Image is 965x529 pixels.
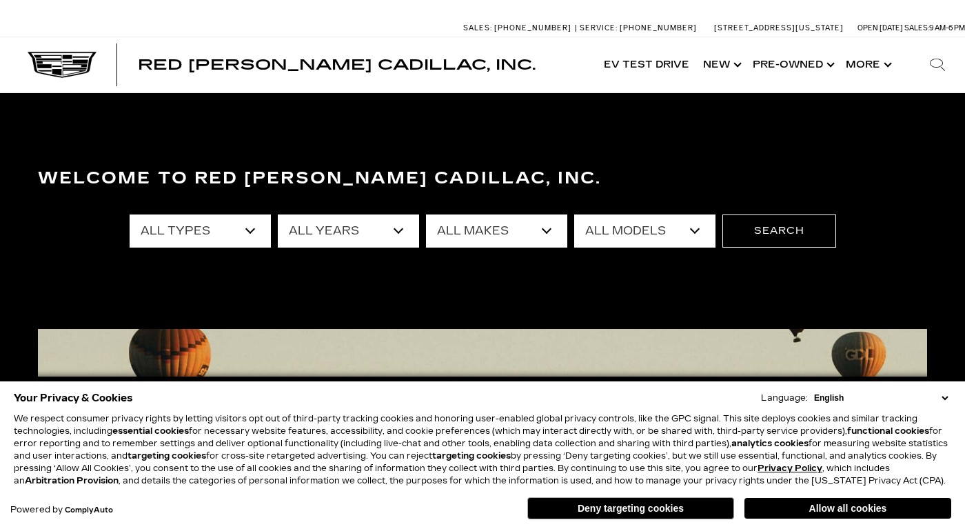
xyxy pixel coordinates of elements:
[527,497,734,519] button: Deny targeting cookies
[597,37,696,92] a: EV Test Drive
[38,165,927,192] h3: Welcome to Red [PERSON_NAME] Cadillac, Inc.
[128,451,206,461] strong: targeting cookies
[761,394,808,402] div: Language:
[575,24,700,32] a: Service: [PHONE_NUMBER]
[112,426,189,436] strong: essential cookies
[839,37,896,92] button: More
[14,388,133,408] span: Your Privacy & Cookies
[857,23,903,32] span: Open [DATE]
[138,57,536,73] span: Red [PERSON_NAME] Cadillac, Inc.
[426,214,567,248] select: Filter by make
[580,23,618,32] span: Service:
[65,506,113,515] a: ComplyAuto
[811,392,951,404] select: Language Select
[929,23,965,32] span: 9 AM-6 PM
[25,476,119,486] strong: Arbitration Provision
[714,23,844,32] a: [STREET_ADDRESS][US_STATE]
[744,498,951,519] button: Allow all cookies
[731,439,809,448] strong: analytics cookies
[138,58,536,72] a: Red [PERSON_NAME] Cadillac, Inc.
[130,214,271,248] select: Filter by type
[746,37,839,92] a: Pre-Owned
[278,214,419,248] select: Filter by year
[696,37,746,92] a: New
[494,23,571,32] span: [PHONE_NUMBER]
[463,23,492,32] span: Sales:
[722,214,836,248] button: Search
[463,24,575,32] a: Sales: [PHONE_NUMBER]
[28,52,96,78] img: Cadillac Dark Logo with Cadillac White Text
[10,506,113,515] div: Powered by
[847,426,929,436] strong: functional cookies
[432,451,511,461] strong: targeting cookies
[574,214,715,248] select: Filter by model
[620,23,697,32] span: [PHONE_NUMBER]
[14,412,951,487] p: We respect consumer privacy rights by letting visitors opt out of third-party tracking cookies an...
[904,23,929,32] span: Sales:
[758,463,822,473] a: Privacy Policy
